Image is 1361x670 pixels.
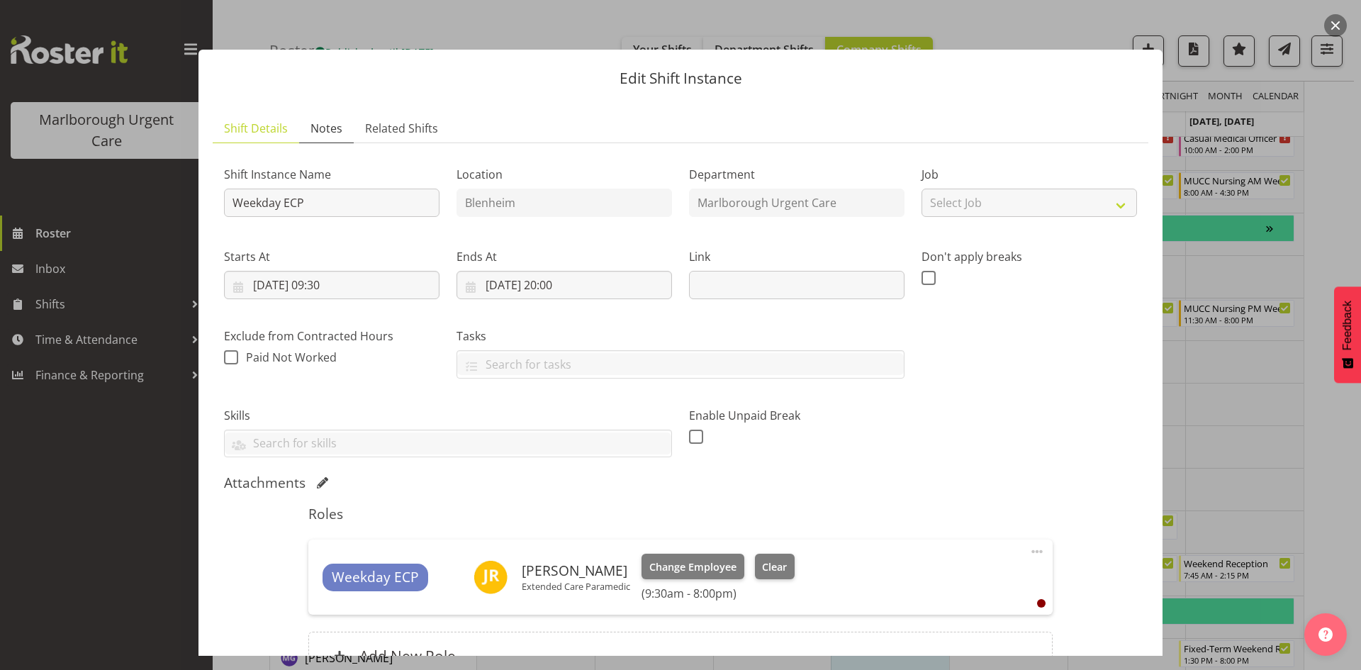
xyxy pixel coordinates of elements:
h5: Roles [308,506,1052,523]
span: Related Shifts [365,120,438,137]
button: Clear [755,554,795,579]
input: Shift Instance Name [224,189,439,217]
p: Edit Shift Instance [213,71,1148,86]
input: Search for skills [225,432,671,454]
h6: [PERSON_NAME] [522,563,630,579]
span: Shift Details [224,120,288,137]
span: Feedback [1341,301,1354,350]
label: Skills [224,407,672,424]
label: Department [689,166,904,183]
h6: (9:30am - 8:00pm) [642,586,795,601]
input: Click to select... [457,271,672,299]
label: Starts At [224,248,439,265]
div: User is clocked out [1037,599,1046,608]
button: Change Employee [642,554,744,579]
input: Search for tasks [457,353,904,375]
label: Shift Instance Name [224,166,439,183]
label: Don't apply breaks [922,248,1137,265]
label: Link [689,248,904,265]
h5: Attachments [224,474,306,491]
label: Exclude from Contracted Hours [224,328,439,345]
p: Extended Care Paramedic [522,581,630,592]
span: Paid Not Worked [246,350,337,365]
span: Change Employee [649,559,736,575]
label: Location [457,166,672,183]
input: Click to select... [224,271,439,299]
span: Clear [762,559,787,575]
label: Tasks [457,328,904,345]
label: Ends At [457,248,672,265]
span: Weekday ECP [332,567,419,588]
label: Enable Unpaid Break [689,407,904,424]
h6: Add New Role [359,647,456,665]
span: Notes [310,120,342,137]
img: jacinta-rangi11928.jpg [474,560,508,594]
button: Feedback - Show survey [1334,286,1361,383]
label: Job [922,166,1137,183]
img: help-xxl-2.png [1318,627,1333,642]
